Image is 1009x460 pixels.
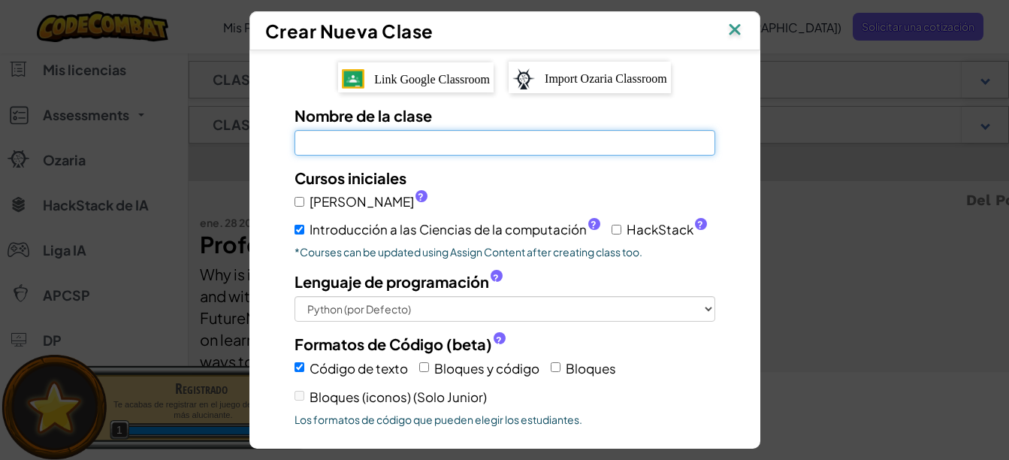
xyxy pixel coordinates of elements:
img: IconClose.svg [725,20,745,42]
span: ? [591,219,597,231]
input: Bloques y código [419,362,429,372]
p: *Courses can be updated using Assign Content after creating class too. [295,244,715,259]
input: Código de texto [295,362,304,372]
span: Formatos de Código (beta) [295,333,492,355]
span: Crear Nueva Clase [265,20,434,42]
span: Nombre de la clase [295,106,432,125]
span: ? [496,334,502,347]
span: Import Ozaria Classroom [545,72,667,85]
span: Los formatos de código que pueden elegir los estudiantes. [295,412,715,427]
span: Bloques y código [434,360,539,377]
input: HackStack? [612,225,621,235]
img: IconGoogleClassroom.svg [342,69,364,89]
label: Cursos iniciales [295,167,406,189]
span: Lenguaje de programación [295,271,489,292]
span: Bloques (iconos) (Solo Junior) [310,389,487,405]
input: Bloques (iconos) (Solo Junior) [295,391,304,401]
input: Bloques [551,362,560,372]
span: ? [418,191,424,203]
img: ozaria-logo.png [512,68,535,89]
span: Bloques [566,360,616,377]
input: [PERSON_NAME]? [295,197,304,207]
span: Link Google Classroom [374,73,490,86]
span: [PERSON_NAME] [310,191,427,213]
span: HackStack [627,219,707,241]
span: ? [697,219,703,231]
span: ? [493,272,499,284]
span: Código de texto [310,360,408,377]
input: Introducción a las Ciencias de la computación? [295,225,304,235]
span: Introducción a las Ciencias de la computación [310,219,600,241]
